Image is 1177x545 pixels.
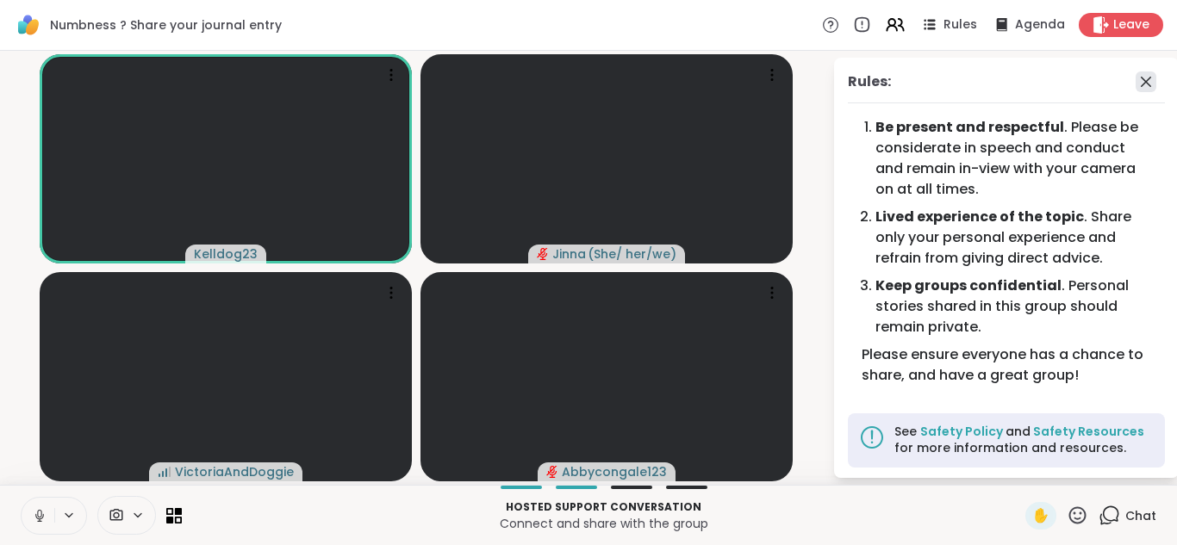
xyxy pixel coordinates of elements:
b: Be present and respectful [875,117,1064,137]
span: Kelldog23 [194,245,258,263]
span: Chat [1125,507,1156,524]
a: Safety Policy [920,423,1006,440]
p: Hosted support conversation [192,499,1015,515]
span: audio-muted [546,466,558,478]
li: . Personal stories shared in this group should remain private. [875,276,1151,338]
p: Connect and share with the group [192,515,1015,532]
span: Abbycongale123 [562,463,667,480]
span: Rules [943,16,977,34]
b: Keep groups confidential [875,276,1062,295]
div: Please ensure everyone has a chance to share, and have a great group! [862,344,1151,386]
div: Rules: [848,71,891,92]
span: ✋ [1032,505,1049,526]
a: Safety Resources [1031,423,1144,440]
div: See and for more information and resources. [894,424,1155,457]
span: VictoriaAndDoggie [175,463,294,480]
img: ShareWell Logomark [14,10,43,40]
li: . Please be considerate in speech and conduct and remain in-view with your camera on at all times. [875,117,1151,200]
li: . Share only your personal experience and refrain from giving direct advice. [875,207,1151,269]
span: audio-muted [537,248,549,260]
b: Lived experience of the topic [875,207,1084,226]
span: Agenda [1015,16,1065,34]
span: Jinna [552,245,586,263]
span: Numbness ? Share your journal entry [50,16,282,34]
span: Leave [1113,16,1149,34]
span: ( She/ her/we ) [588,245,676,263]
